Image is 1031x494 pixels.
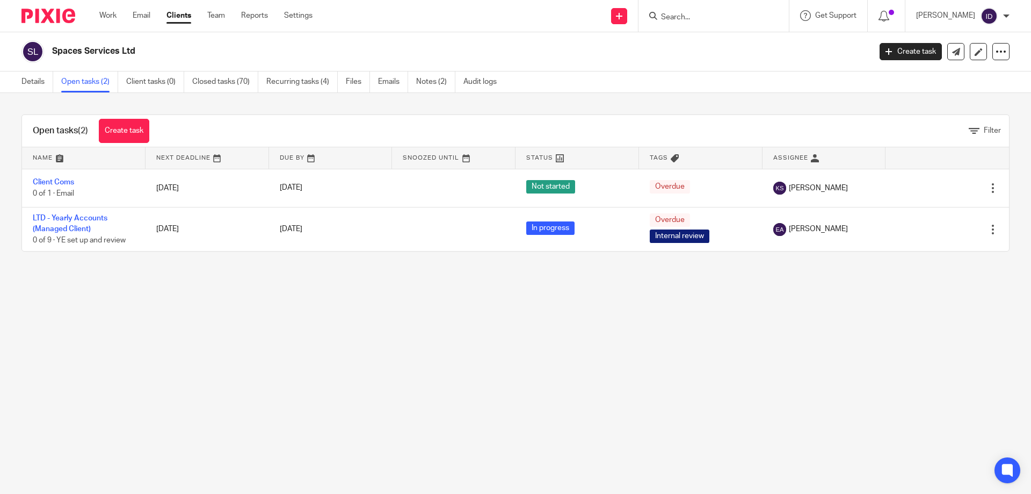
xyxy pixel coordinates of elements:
td: [DATE] [146,207,269,251]
span: [PERSON_NAME] [789,183,848,194]
img: svg%3E [773,182,786,195]
p: [PERSON_NAME] [916,10,975,21]
span: Snoozed Until [403,155,459,161]
a: Open tasks (2) [61,71,118,92]
span: (2) [78,126,88,135]
span: Overdue [650,180,690,194]
span: Overdue [650,213,690,227]
td: [DATE] [146,169,269,207]
span: Get Support [815,12,856,19]
a: Files [346,71,370,92]
a: Details [21,71,53,92]
span: In progress [526,221,575,235]
span: 0 of 1 · Email [33,190,74,197]
span: [DATE] [280,184,302,192]
a: Closed tasks (70) [192,71,258,92]
img: svg%3E [773,223,786,236]
input: Search [660,13,757,23]
a: Emails [378,71,408,92]
a: Clients [166,10,191,21]
a: Reports [241,10,268,21]
h1: Open tasks [33,125,88,137]
img: svg%3E [21,40,44,63]
a: Team [207,10,225,21]
a: Create task [880,43,942,60]
span: [DATE] [280,225,302,233]
a: Email [133,10,150,21]
a: Work [99,10,117,21]
span: Internal review [650,230,709,243]
span: Filter [984,127,1001,134]
a: Create task [99,119,149,143]
span: Status [526,155,553,161]
a: LTD - Yearly Accounts (Managed Client) [33,214,107,233]
a: Settings [284,10,313,21]
a: Client tasks (0) [126,71,184,92]
a: Audit logs [463,71,505,92]
img: svg%3E [981,8,998,25]
a: Client Coms [33,178,74,186]
a: Recurring tasks (4) [266,71,338,92]
h2: Spaces Services Ltd [52,46,701,57]
span: 0 of 9 · YE set up and review [33,237,126,244]
span: [PERSON_NAME] [789,224,848,234]
img: Pixie [21,9,75,23]
span: Tags [650,155,668,161]
span: Not started [526,180,575,194]
a: Notes (2) [416,71,455,92]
